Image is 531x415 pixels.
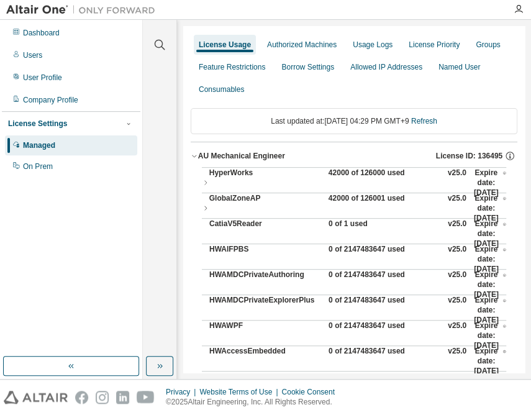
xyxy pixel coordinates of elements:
div: 0 of 2147483647 used [329,346,440,376]
div: Expire date: [DATE] [474,193,506,223]
div: Allowed IP Addresses [350,62,422,72]
div: GlobalZoneAP [209,193,321,223]
button: HWAMDCPrivateAuthoring0 of 2147483647 usedv25.0Expire date:[DATE] [209,270,506,299]
div: Borrow Settings [281,62,334,72]
div: HWActivate [209,372,321,401]
div: Groups [476,40,500,50]
div: Consumables [199,84,244,94]
div: License Priority [409,40,460,50]
div: HWAIFPBS [209,244,321,274]
div: Managed [23,140,55,150]
div: 0 of 2147483647 used [329,270,440,299]
img: facebook.svg [75,391,88,404]
a: Refresh [411,117,437,125]
div: Feature Restrictions [199,62,265,72]
div: 42000 of 126000 used [329,168,440,198]
div: HWAMDCPrivateExplorerPlus [209,295,321,325]
button: GlobalZoneAP42000 of 126001 usedv25.0Expire date:[DATE] [202,193,506,223]
div: 0 of 2147483647 used [329,321,440,350]
div: Dashboard [23,28,60,38]
button: HWAccessEmbedded0 of 2147483647 usedv25.0Expire date:[DATE] [209,346,506,376]
img: Altair One [6,4,161,16]
div: User Profile [23,73,62,83]
div: v25.0 [448,270,466,299]
button: CatiaV5Reader0 of 1 usedv25.0Expire date:[DATE] [209,219,506,249]
div: Expire date: [DATE] [474,244,506,274]
div: 0 of 2147483647 used [329,295,440,325]
div: Named User [438,62,480,72]
div: Privacy [166,387,199,397]
span: License ID: 136495 [436,151,502,161]
div: AU Mechanical Engineer [198,151,285,161]
div: HWAWPF [209,321,321,350]
div: 0 of 1 used [329,219,440,249]
button: HWAIFPBS0 of 2147483647 usedv25.0Expire date:[DATE] [209,244,506,274]
div: 42000 of 126001 used [329,193,440,223]
div: v25.0 [448,219,466,249]
div: On Prem [23,162,53,171]
div: Expire date: [DATE] [474,346,506,376]
div: HyperWorks [209,168,321,198]
div: Expire date: [DATE] [474,295,506,325]
div: v25.0 [448,321,466,350]
img: altair_logo.svg [4,391,68,404]
div: HWAccessEmbedded [209,346,321,376]
div: Usage Logs [353,40,393,50]
div: Company Profile [23,95,78,105]
div: Expire date: [DATE] [474,219,506,249]
img: youtube.svg [137,391,155,404]
div: License Settings [8,119,67,129]
button: HyperWorks42000 of 126000 usedv25.0Expire date:[DATE] [202,168,506,198]
p: © 2025 Altair Engineering, Inc. All Rights Reserved. [166,397,342,408]
div: License Usage [199,40,251,50]
div: Expire date: [DATE] [474,321,506,350]
div: v25.0 [448,244,466,274]
button: AU Mechanical EngineerLicense ID: 136495 [191,142,517,170]
div: v25.0 [448,346,466,376]
button: HWAWPF0 of 2147483647 usedv25.0Expire date:[DATE] [209,321,506,350]
button: HWActivate0 of 2147483647 usedv25.0Expire date:[DATE] [209,372,506,401]
div: Last updated at: [DATE] 04:29 PM GMT+9 [191,108,517,134]
button: HWAMDCPrivateExplorerPlus0 of 2147483647 usedv25.0Expire date:[DATE] [209,295,506,325]
img: instagram.svg [96,391,109,404]
div: HWAMDCPrivateAuthoring [209,270,321,299]
div: v25.0 [448,168,466,198]
div: Cookie Consent [281,387,342,397]
div: Website Terms of Use [199,387,281,397]
div: Authorized Machines [267,40,337,50]
div: CatiaV5Reader [209,219,321,249]
div: v25.0 [448,295,466,325]
div: Expire date: [DATE] [474,270,506,299]
img: linkedin.svg [116,391,129,404]
div: Expire date: [DATE] [474,372,506,401]
div: v25.0 [448,193,466,223]
div: Expire date: [DATE] [474,168,506,198]
div: 0 of 2147483647 used [329,372,440,401]
div: Users [23,50,42,60]
div: v25.0 [448,372,466,401]
div: 0 of 2147483647 used [329,244,440,274]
